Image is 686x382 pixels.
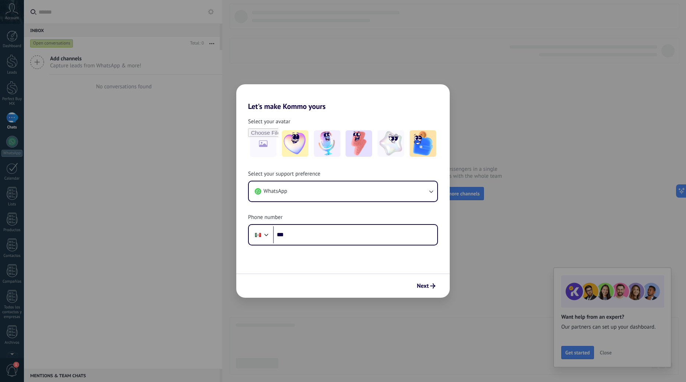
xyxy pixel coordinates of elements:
[248,118,290,125] span: Select your avatar
[282,130,308,157] img: -1.jpeg
[414,280,439,292] button: Next
[417,283,429,289] span: Next
[314,130,340,157] img: -2.jpeg
[346,130,372,157] img: -3.jpeg
[378,130,404,157] img: -4.jpeg
[236,84,450,111] h2: Let's make Kommo yours
[410,130,436,157] img: -5.jpeg
[248,214,283,221] span: Phone number
[249,181,437,201] button: WhatsApp
[251,227,265,243] div: Mexico: + 52
[264,188,287,195] span: WhatsApp
[248,170,320,178] span: Select your support preference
